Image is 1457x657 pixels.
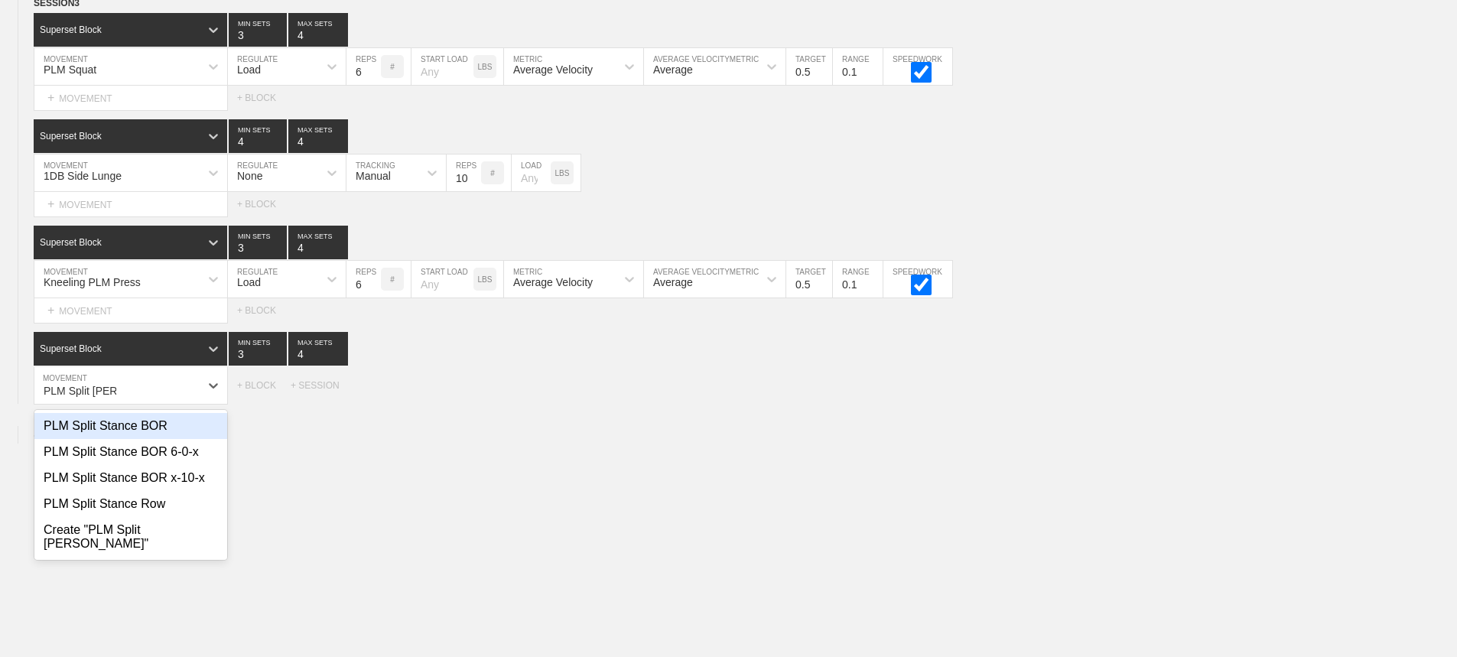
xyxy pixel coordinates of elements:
[34,413,227,439] div: PLM Split Stance BOR
[478,275,493,284] p: LBS
[411,261,473,298] input: Any
[1182,480,1457,657] iframe: Chat Widget
[47,91,54,104] span: +
[40,343,102,354] div: Superset Block
[291,380,352,391] div: + SESSION
[34,426,106,444] div: WEEK 3
[288,119,348,153] input: None
[288,226,348,259] input: None
[288,13,348,47] input: None
[44,276,141,288] div: Kneeling PLM Press
[653,276,693,288] div: Average
[555,169,570,177] p: LBS
[34,298,228,324] div: MOVEMENT
[356,170,391,182] div: Manual
[390,63,395,71] p: #
[513,63,593,76] div: Average Velocity
[237,276,261,288] div: Load
[34,429,41,442] span: +
[237,199,291,210] div: + BLOCK
[47,197,54,210] span: +
[390,275,395,284] p: #
[40,24,102,35] div: Superset Block
[513,276,593,288] div: Average Velocity
[288,332,348,366] input: None
[237,170,262,182] div: None
[490,169,495,177] p: #
[34,517,227,557] div: Create "PLM Split [PERSON_NAME]"
[237,305,291,316] div: + BLOCK
[44,63,96,76] div: PLM Squat
[40,237,102,248] div: Superset Block
[34,86,228,111] div: MOVEMENT
[40,131,102,141] div: Superset Block
[512,154,551,191] input: Any
[44,170,122,182] div: 1DB Side Lunge
[237,380,291,391] div: + BLOCK
[653,63,693,76] div: Average
[34,192,228,217] div: MOVEMENT
[34,491,227,517] div: PLM Split Stance Row
[34,439,227,465] div: PLM Split Stance BOR 6-0-x
[411,48,473,85] input: Any
[34,465,227,491] div: PLM Split Stance BOR x-10-x
[478,63,493,71] p: LBS
[237,63,261,76] div: Load
[237,93,291,103] div: + BLOCK
[47,304,54,317] span: +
